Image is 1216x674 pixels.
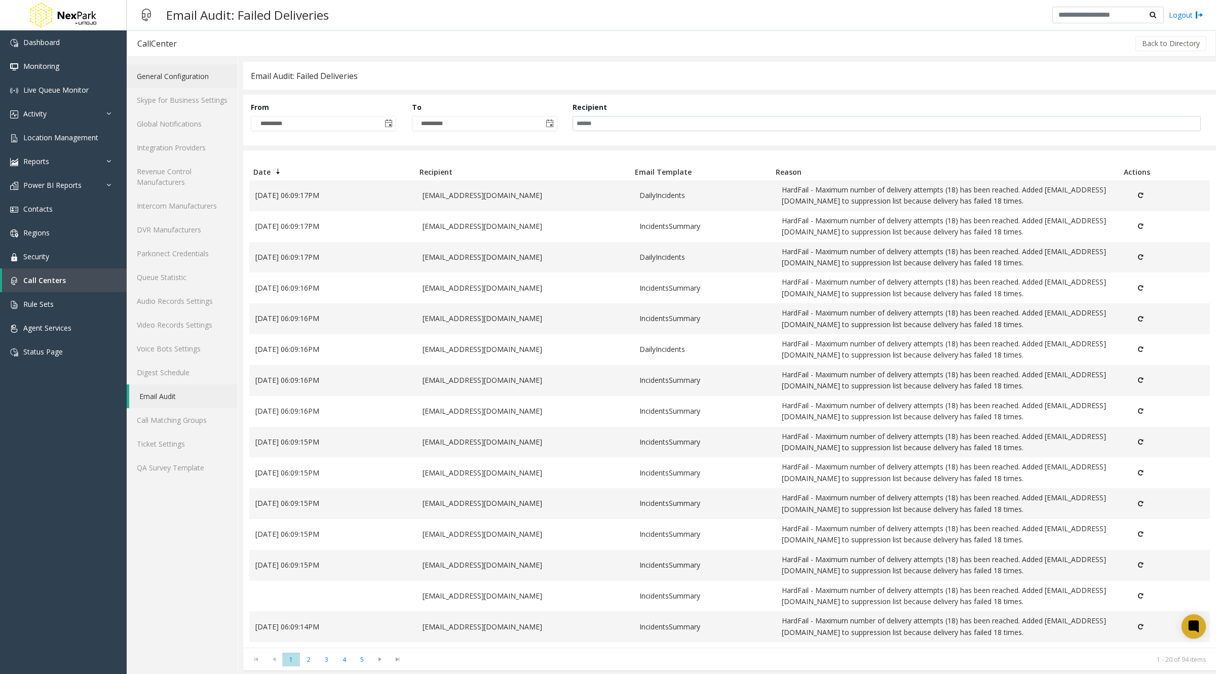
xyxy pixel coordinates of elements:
[127,337,238,361] a: Voice Bots Settings
[416,242,634,273] td: [EMAIL_ADDRESS][DOMAIN_NAME]
[23,228,50,237] span: Regions
[635,167,692,177] span: Email Template
[416,211,634,242] td: [EMAIL_ADDRESS][DOMAIN_NAME]
[1119,150,1202,181] th: Actions
[129,384,238,408] a: Email Audit
[249,427,416,458] td: [DATE] 06:09:15PM
[127,160,238,194] a: Revenue Control Manufacturers
[391,655,404,663] span: Go to the last page
[776,519,1126,550] td: HardFail - Maximum number of delivery attempts (18) has been reached. Added [EMAIL_ADDRESS][DOMAI...
[633,457,775,488] td: IncidentsSummary
[318,653,335,666] span: Page 3
[127,112,238,136] a: Global Notifications
[23,323,71,333] span: Agent Services
[543,116,557,131] span: Toggle calendar
[10,134,18,142] img: 'icon'
[335,653,353,666] span: Page 4
[23,61,59,71] span: Monitoring
[373,655,387,663] span: Go to the next page
[249,642,416,673] td: [DATE] 06:09:14PM
[633,581,775,612] td: IncidentsSummary
[251,69,358,83] div: Email Audit: Failed Deliveries
[633,396,775,427] td: IncidentsSummary
[633,211,775,242] td: IncidentsSummary
[23,109,47,118] span: Activity
[249,365,416,396] td: [DATE] 06:09:16PM
[23,275,66,285] span: Call Centers
[416,365,634,396] td: [EMAIL_ADDRESS][DOMAIN_NAME]
[127,456,238,480] a: QA Survey Template
[633,550,775,581] td: IncidentsSummary
[389,652,406,666] span: Go to the last page
[1169,10,1203,20] a: Logout
[10,158,18,166] img: 'icon'
[23,37,60,47] span: Dashboard
[776,365,1126,396] td: HardFail - Maximum number of delivery attempts (18) has been reached. Added [EMAIL_ADDRESS][DOMAI...
[10,39,18,47] img: 'icon'
[776,334,1126,365] td: HardFail - Maximum number of delivery attempts (18) has been reached. Added [EMAIL_ADDRESS][DOMAI...
[249,211,416,242] td: [DATE] 06:09:17PM
[23,347,63,356] span: Status Page
[633,611,775,642] td: IncidentsSummary
[137,3,156,27] img: pageIcon
[249,519,416,550] td: [DATE] 06:09:15PM
[10,229,18,237] img: 'icon'
[776,396,1126,427] td: HardFail - Maximum number of delivery attempts (18) has been reached. Added [EMAIL_ADDRESS][DOMAI...
[282,653,300,666] span: Page 1
[416,611,634,642] td: [EMAIL_ADDRESS][DOMAIN_NAME]
[776,550,1126,581] td: HardFail - Maximum number of delivery attempts (18) has been reached. Added [EMAIL_ADDRESS][DOMAI...
[776,611,1126,642] td: HardFail - Maximum number of delivery attempts (18) has been reached. Added [EMAIL_ADDRESS][DOMAI...
[10,277,18,285] img: 'icon'
[416,519,634,550] td: [EMAIL_ADDRESS][DOMAIN_NAME]
[249,303,416,334] td: [DATE] 06:09:16PM
[127,408,238,432] a: Call Matching Groups
[416,180,634,211] td: [EMAIL_ADDRESS][DOMAIN_NAME]
[776,642,1126,673] td: HardFail - Maximum number of delivery attempts (18) has been reached. Added [EMAIL_ADDRESS][DOMAI...
[2,268,127,292] a: Call Centers
[633,180,775,211] td: DailyIncidents
[23,204,53,214] span: Contacts
[10,63,18,71] img: 'icon'
[274,168,282,176] span: Sortable
[416,272,634,303] td: [EMAIL_ADDRESS][DOMAIN_NAME]
[127,265,238,289] a: Queue Statistic
[633,334,775,365] td: DailyIncidents
[127,432,238,456] a: Ticket Settings
[127,88,238,112] a: Skype for Business Settings
[776,211,1126,242] td: HardFail - Maximum number of delivery attempts (18) has been reached. Added [EMAIL_ADDRESS][DOMAI...
[416,427,634,458] td: [EMAIL_ADDRESS][DOMAIN_NAME]
[412,655,1206,664] kendo-pager-info: 1 - 20 of 94 items
[416,550,634,581] td: [EMAIL_ADDRESS][DOMAIN_NAME]
[23,133,98,142] span: Location Management
[249,457,416,488] td: [DATE] 06:09:15PM
[633,365,775,396] td: IncidentsSummary
[249,550,416,581] td: [DATE] 06:09:15PM
[23,180,82,190] span: Power BI Reports
[776,488,1126,519] td: HardFail - Maximum number of delivery attempts (18) has been reached. Added [EMAIL_ADDRESS][DOMAI...
[633,272,775,303] td: IncidentsSummary
[23,299,54,309] span: Rule Sets
[776,180,1126,211] td: HardFail - Maximum number of delivery attempts (18) has been reached. Added [EMAIL_ADDRESS][DOMAI...
[23,156,49,166] span: Reports
[10,206,18,214] img: 'icon'
[249,488,416,519] td: [DATE] 06:09:15PM
[420,167,452,177] span: Recipient
[633,242,775,273] td: DailyIncidents
[573,102,607,112] label: Recipient
[776,167,802,177] span: Reason
[161,3,334,27] h3: Email Audit: Failed Deliveries
[127,313,238,337] a: Video Records Settings
[251,102,269,112] label: From
[249,396,416,427] td: [DATE] 06:09:16PM
[412,102,422,112] label: To
[10,301,18,309] img: 'icon'
[10,348,18,356] img: 'icon'
[1195,10,1203,20] img: logout
[633,303,775,334] td: IncidentsSummary
[10,87,18,95] img: 'icon'
[253,167,271,177] span: Date
[633,488,775,519] td: IncidentsSummary
[10,325,18,333] img: 'icon'
[633,427,775,458] td: IncidentsSummary
[416,303,634,334] td: [EMAIL_ADDRESS][DOMAIN_NAME]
